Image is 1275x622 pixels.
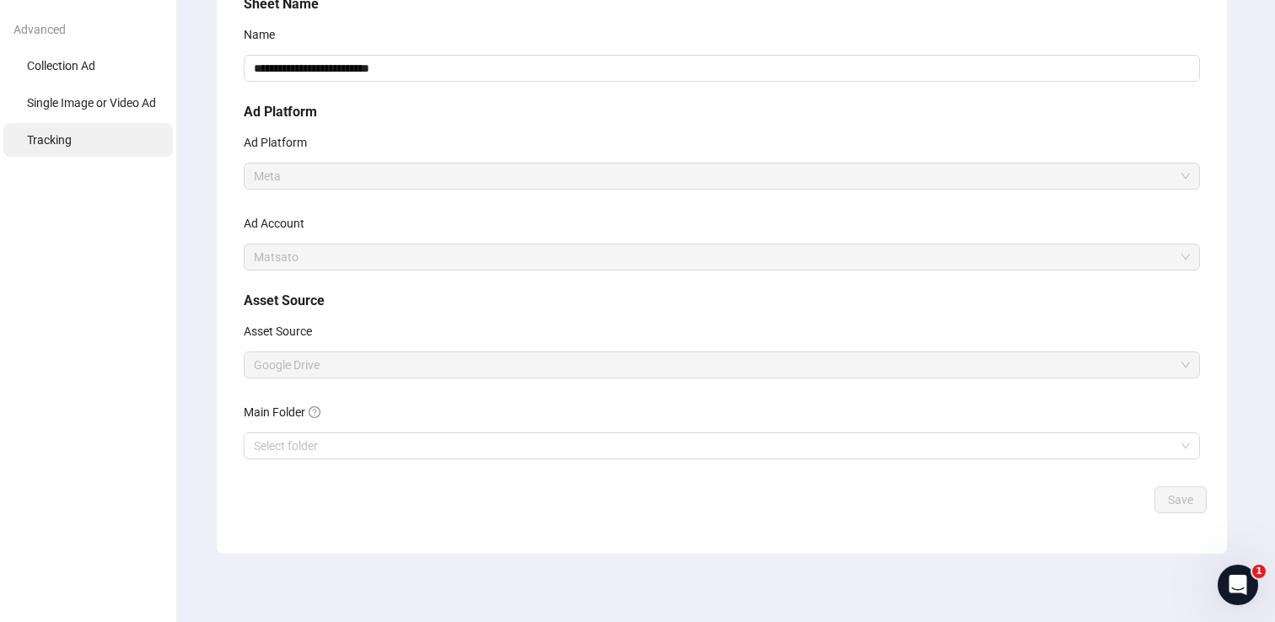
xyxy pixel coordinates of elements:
label: Asset Source [244,318,323,345]
iframe: Intercom live chat [1218,565,1258,605]
span: question-circle [309,406,320,418]
label: Ad Platform [244,129,318,156]
span: Google Drive [254,352,1190,378]
span: Meta [254,164,1190,189]
span: Single Image or Video Ad [27,96,156,110]
span: Tracking [27,133,72,147]
button: Save [1154,486,1207,513]
h5: Asset Source [244,291,1200,311]
span: Collection Ad [27,59,95,72]
label: Main Folder [244,399,331,426]
label: Name [244,21,286,48]
span: 1 [1252,565,1266,578]
span: Matsato [254,244,1190,270]
h5: Ad Platform [244,102,1200,122]
label: Ad Account [244,210,315,237]
input: Name [244,55,1200,82]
